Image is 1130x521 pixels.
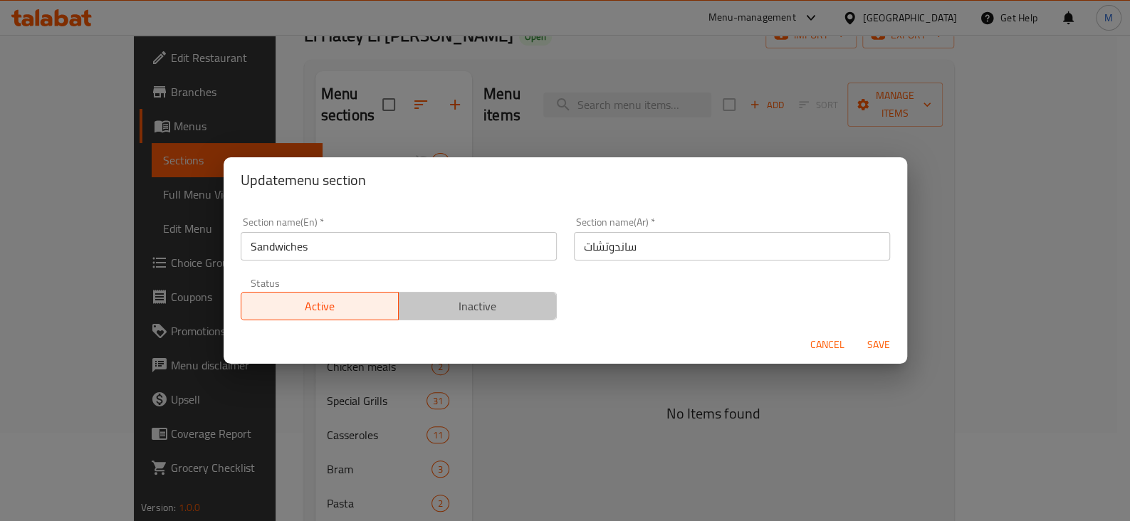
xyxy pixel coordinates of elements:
button: Active [241,292,399,320]
input: Please enter section name(en) [241,232,557,260]
h2: Update menu section [241,169,890,191]
button: Inactive [398,292,557,320]
span: Inactive [404,296,551,317]
input: Please enter section name(ar) [574,232,890,260]
button: Save [856,332,901,358]
button: Cancel [805,332,850,358]
span: Active [247,296,394,317]
span: Save [862,336,896,354]
span: Cancel [810,336,844,354]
